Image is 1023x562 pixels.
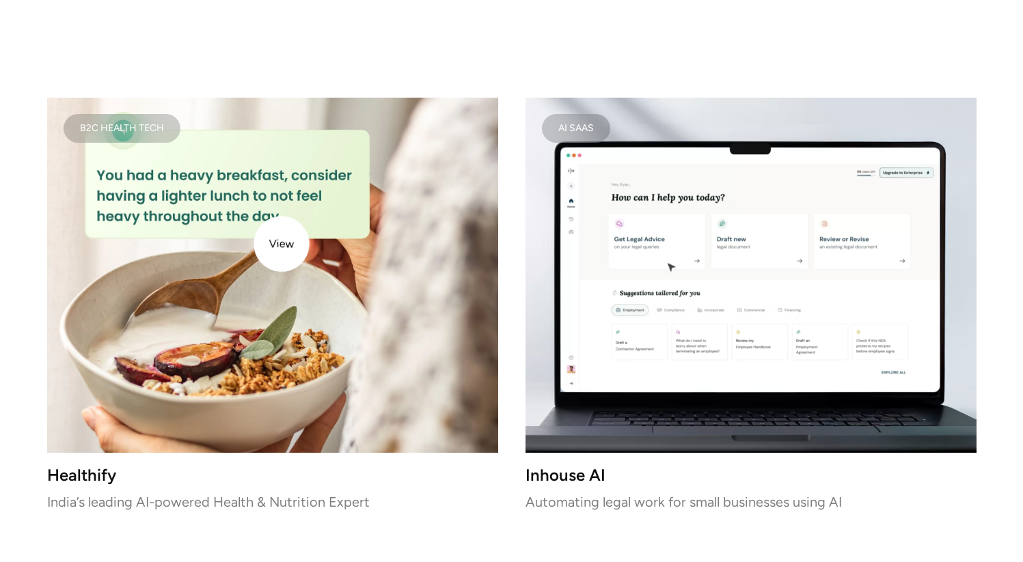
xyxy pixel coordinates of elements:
[47,497,498,507] p: India’s leading AI-powered Health & Nutrition Expert
[47,98,498,507] a: B2C Health TechHealthifyIndia’s leading AI-powered Health & Nutrition Expert
[526,469,977,481] h3: Inhouse AI
[80,125,164,132] div: B2C Health Tech
[526,497,977,507] p: Automating legal work for small businesses using AI
[558,125,594,132] div: AI SAAS
[47,469,498,481] h3: Healthify
[526,98,977,507] a: AI SAASInhouse AIAutomating legal work for small businesses using AI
